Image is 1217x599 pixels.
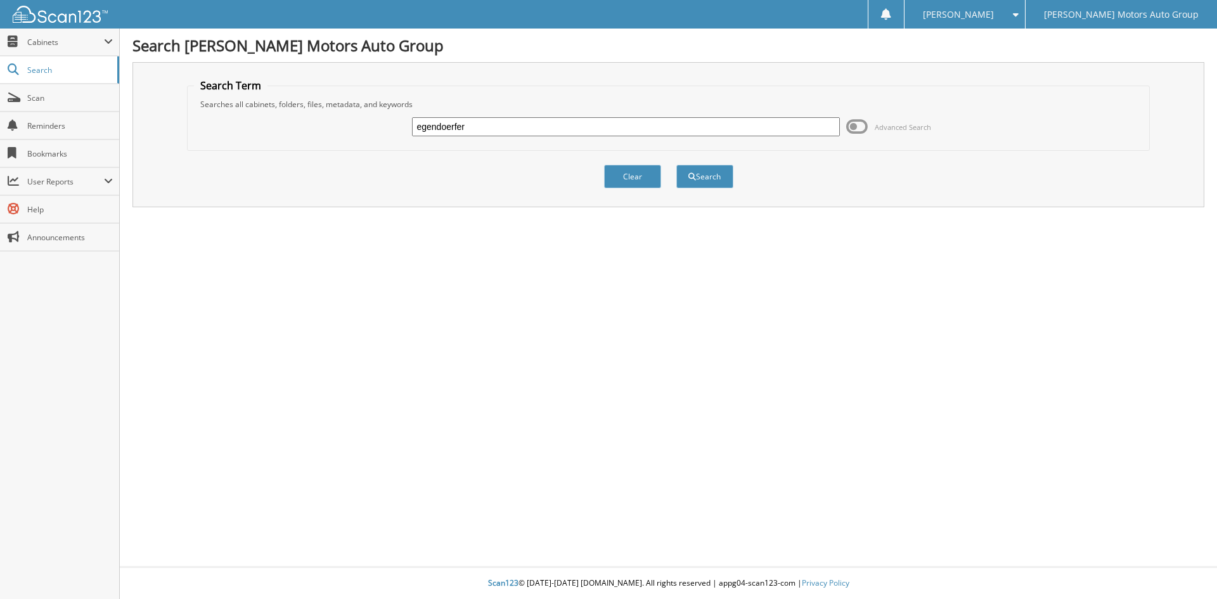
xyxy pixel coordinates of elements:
span: Scan [27,93,113,103]
span: [PERSON_NAME] [923,11,994,18]
button: Search [676,165,733,188]
span: Bookmarks [27,148,113,159]
span: Scan123 [488,577,518,588]
span: User Reports [27,176,104,187]
img: scan123-logo-white.svg [13,6,108,23]
h1: Search [PERSON_NAME] Motors Auto Group [132,35,1204,56]
legend: Search Term [194,79,267,93]
span: Advanced Search [875,122,931,132]
span: [PERSON_NAME] Motors Auto Group [1044,11,1199,18]
span: Search [27,65,111,75]
div: © [DATE]-[DATE] [DOMAIN_NAME]. All rights reserved | appg04-scan123-com | [120,568,1217,599]
span: Announcements [27,232,113,243]
div: Searches all cabinets, folders, files, metadata, and keywords [194,99,1143,110]
span: Help [27,204,113,215]
button: Clear [604,165,661,188]
span: Cabinets [27,37,104,48]
span: Reminders [27,120,113,131]
iframe: Chat Widget [1154,538,1217,599]
a: Privacy Policy [802,577,849,588]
